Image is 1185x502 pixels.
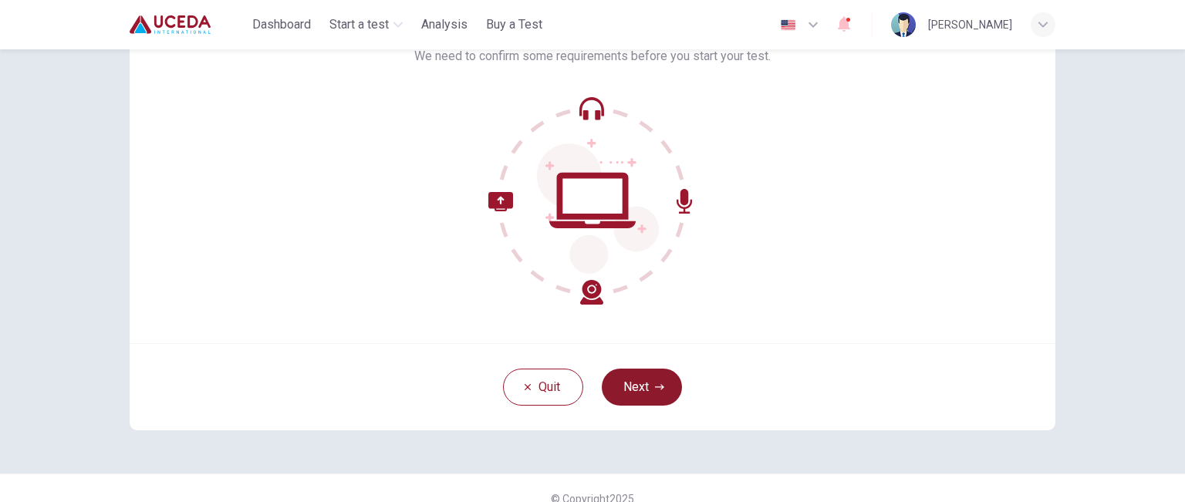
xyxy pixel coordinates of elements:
a: Uceda logo [130,9,246,40]
span: Buy a Test [486,15,542,34]
button: Dashboard [246,11,317,39]
span: Start a test [329,15,389,34]
span: Analysis [421,15,468,34]
img: Profile picture [891,12,916,37]
div: [PERSON_NAME] [928,15,1012,34]
img: Uceda logo [130,9,211,40]
span: We need to confirm some requirements before you start your test. [414,47,771,66]
img: en [778,19,798,31]
button: Next [602,369,682,406]
button: Buy a Test [480,11,549,39]
button: Start a test [323,11,409,39]
span: Dashboard [252,15,311,34]
button: Analysis [415,11,474,39]
button: Quit [503,369,583,406]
